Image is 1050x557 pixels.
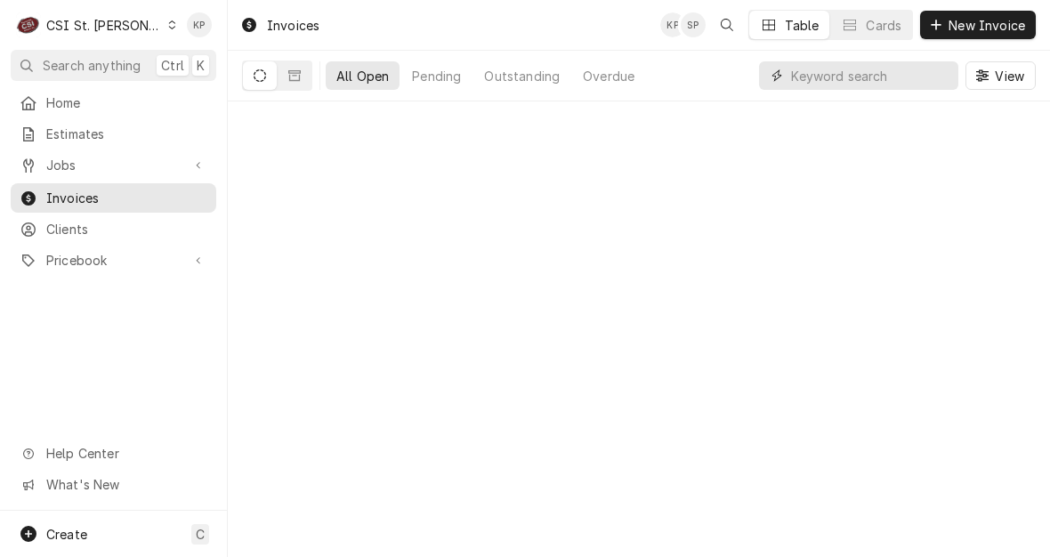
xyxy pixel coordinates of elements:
div: CSI St. [PERSON_NAME] [46,16,162,35]
a: Go to Jobs [11,150,216,180]
div: KP [187,12,212,37]
button: Search anythingCtrlK [11,50,216,81]
button: View [965,61,1036,90]
div: C [16,12,41,37]
a: Estimates [11,119,216,149]
a: Go to Help Center [11,439,216,468]
div: Overdue [583,67,634,85]
span: New Invoice [945,16,1029,35]
span: Invoices [46,189,207,207]
button: New Invoice [920,11,1036,39]
button: Open search [713,11,741,39]
div: Kym Parson's Avatar [187,12,212,37]
span: Ctrl [161,56,184,75]
span: Create [46,527,87,542]
div: All Open [336,67,389,85]
span: Home [46,93,207,112]
span: Jobs [46,156,181,174]
div: KP [660,12,685,37]
span: View [991,67,1028,85]
span: Help Center [46,444,206,463]
div: SP [681,12,706,37]
a: Go to Pricebook [11,246,216,275]
div: Cards [866,16,901,35]
a: Clients [11,214,216,244]
div: CSI St. Louis's Avatar [16,12,41,37]
span: K [197,56,205,75]
input: Keyword search [791,61,949,90]
a: Invoices [11,183,216,213]
span: C [196,525,205,544]
a: Go to What's New [11,470,216,499]
span: Estimates [46,125,207,143]
span: What's New [46,475,206,494]
a: Home [11,88,216,117]
span: Search anything [43,56,141,75]
span: Clients [46,220,207,238]
div: Shelley Politte's Avatar [681,12,706,37]
div: Table [785,16,820,35]
div: Outstanding [484,67,560,85]
div: Pending [412,67,461,85]
span: Pricebook [46,251,181,270]
div: Kym Parson's Avatar [660,12,685,37]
